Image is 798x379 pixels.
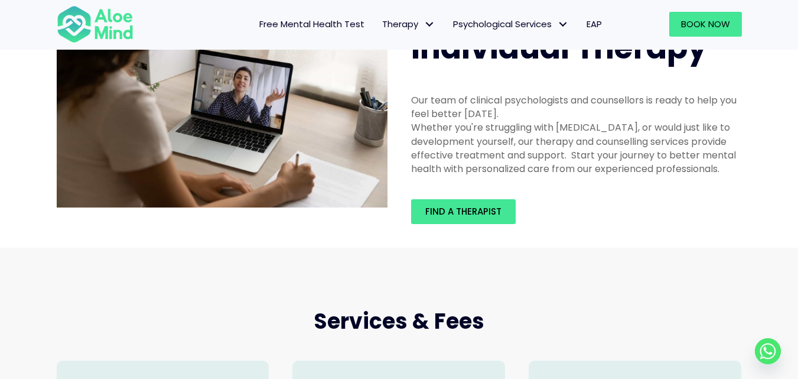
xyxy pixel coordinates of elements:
[425,205,501,218] span: Find a therapist
[411,199,516,224] a: Find a therapist
[681,18,730,30] span: Book Now
[250,12,373,37] a: Free Mental Health Test
[411,93,742,121] div: Our team of clinical psychologists and counsellors is ready to help you feel better [DATE].
[453,18,569,30] span: Psychological Services
[149,12,611,37] nav: Menu
[587,18,602,30] span: EAP
[669,12,742,37] a: Book Now
[755,338,781,364] a: Whatsapp
[259,18,364,30] span: Free Mental Health Test
[555,16,572,33] span: Psychological Services: submenu
[314,306,484,336] span: Services & Fees
[373,12,444,37] a: TherapyTherapy: submenu
[57,5,133,44] img: Aloe mind Logo
[382,18,435,30] span: Therapy
[578,12,611,37] a: EAP
[421,16,438,33] span: Therapy: submenu
[444,12,578,37] a: Psychological ServicesPsychological Services: submenu
[57,27,387,208] img: Therapy online individual
[411,121,742,176] div: Whether you're struggling with [MEDICAL_DATA], or would just like to development yourself, our th...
